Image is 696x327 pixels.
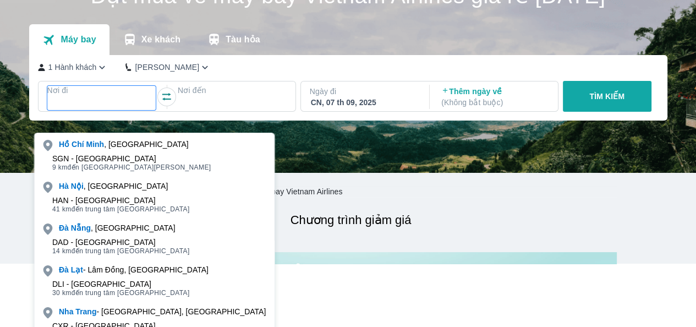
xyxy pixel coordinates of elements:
[52,163,68,171] span: 9 km
[59,181,168,192] div: , [GEOGRAPHIC_DATA]
[70,182,83,190] b: Nội
[59,264,209,275] div: - Lâm Đồng, [GEOGRAPHIC_DATA]
[52,238,190,247] div: DAD - [GEOGRAPHIC_DATA]
[72,140,84,149] b: Chí
[75,307,96,316] b: Trang
[310,86,419,97] p: Ngày đi
[59,139,189,150] div: , [GEOGRAPHIC_DATA]
[38,62,108,73] button: 1 Hành khách
[52,163,211,172] span: đến [GEOGRAPHIC_DATA][PERSON_NAME]
[135,62,199,73] p: [PERSON_NAME]
[29,24,273,55] div: transportation tabs
[59,265,69,274] b: Đà
[178,85,287,96] p: Nơi đến
[59,222,176,233] div: , [GEOGRAPHIC_DATA]
[311,97,418,108] div: CN, 07 th 09, 2025
[141,34,180,45] p: Xe khách
[52,288,190,297] span: đến trung tâm [GEOGRAPHIC_DATA]
[86,140,104,149] b: Minh
[52,196,190,205] div: HAN - [GEOGRAPHIC_DATA]
[59,306,266,317] div: - [GEOGRAPHIC_DATA], [GEOGRAPHIC_DATA]
[441,86,548,108] p: Thêm ngày về
[70,224,90,232] b: Nẵng
[52,205,72,213] span: 41 km
[70,265,83,274] b: Lạt
[52,289,72,297] span: 30 km
[59,182,69,190] b: Hà
[52,154,211,163] div: SGN - [GEOGRAPHIC_DATA]
[226,34,260,45] p: Tàu hỏa
[52,280,190,288] div: DLI - [GEOGRAPHIC_DATA]
[441,97,548,108] p: ( Không bắt buộc )
[59,307,73,316] b: Nha
[59,224,69,232] b: Đà
[52,247,190,255] span: đến trung tâm [GEOGRAPHIC_DATA]
[47,85,156,96] p: Nơi đi
[48,62,97,73] p: 1 Hành khách
[61,34,96,45] p: Máy bay
[85,210,617,230] h2: Chương trình giảm giá
[125,62,211,73] button: [PERSON_NAME]
[59,140,69,149] b: Hồ
[79,186,617,197] nav: breadcrumb
[52,247,72,255] span: 14 km
[243,187,343,196] a: Vé máy bay Vietnam Airlines
[52,205,190,214] span: đến trung tâm [GEOGRAPHIC_DATA]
